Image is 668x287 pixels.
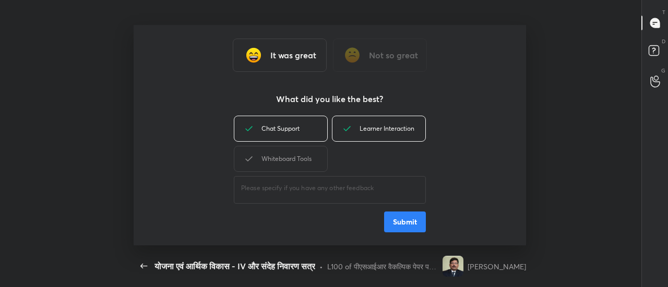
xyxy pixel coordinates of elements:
div: [PERSON_NAME] [468,261,526,272]
div: L100 of पीएसआईआर वैकल्पिक पेपर पर पूरा पाठ्यक्रम - भाग I [327,261,439,272]
div: Chat Support [234,116,328,142]
div: Whiteboard Tools [234,146,328,172]
div: • [319,261,323,272]
h3: What did you like the best? [276,93,383,105]
h3: It was great [270,49,316,61]
h3: Not so great [369,49,418,61]
button: Submit [384,211,426,232]
div: Learner Interaction [332,116,426,142]
p: G [661,67,665,74]
div: योजना एवं आर्थिक विकास - IV और संदेह निवारण सत्र [154,260,315,272]
p: D [662,38,665,45]
img: grinning_face_with_smiling_eyes_cmp.gif [243,45,264,66]
img: frowning_face_cmp.gif [342,45,363,66]
p: T [662,8,665,16]
img: 16f2c636641f46738db132dff3252bf4.jpg [443,256,463,277]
